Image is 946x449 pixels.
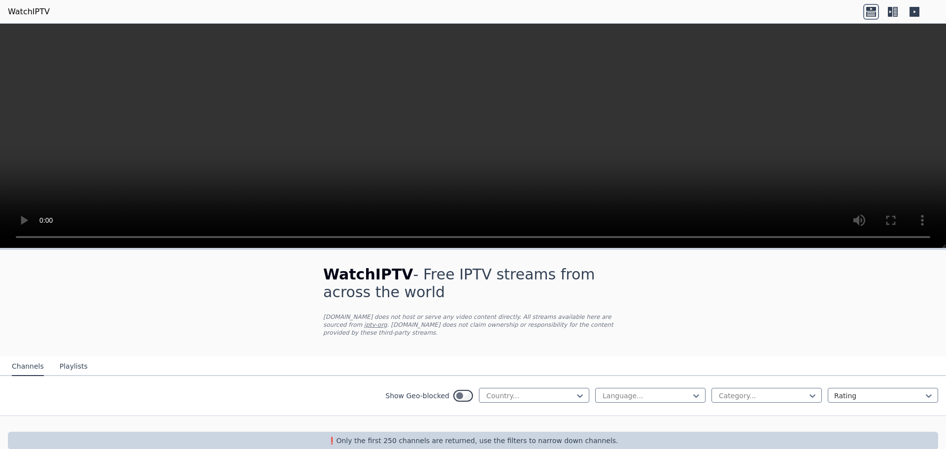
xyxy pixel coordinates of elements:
a: WatchIPTV [8,6,50,18]
p: ❗️Only the first 250 channels are returned, use the filters to narrow down channels. [12,436,934,446]
button: Playlists [60,357,88,376]
span: WatchIPTV [323,266,413,283]
h1: - Free IPTV streams from across the world [323,266,623,301]
label: Show Geo-blocked [385,391,449,401]
p: [DOMAIN_NAME] does not host or serve any video content directly. All streams available here are s... [323,313,623,337]
button: Channels [12,357,44,376]
a: iptv-org [364,321,387,328]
